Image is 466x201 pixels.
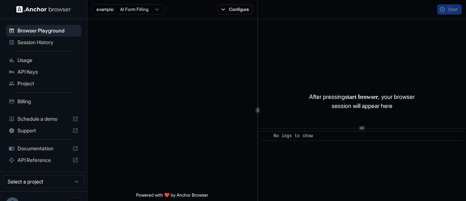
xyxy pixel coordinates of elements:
[17,39,78,46] span: Session History
[6,66,81,78] div: API Keys
[17,115,70,123] span: Schedule a demo
[17,156,70,164] span: API Reference
[136,192,208,201] span: Powered with ❤️ by Anchor Browser
[96,7,114,12] span: example:
[6,54,81,66] div: Usage
[6,78,81,89] div: Project
[17,27,78,34] span: Browser Playground
[6,143,81,154] div: Documentation
[6,113,81,125] div: Schedule a demo
[6,125,81,136] div: Support
[17,80,78,87] span: Project
[274,134,313,139] span: No logs to show
[309,92,415,110] p: After pressing , your browser session will appear here
[17,68,78,76] span: API Keys
[17,57,78,64] span: Usage
[16,6,71,13] img: Anchor Logo
[17,145,70,152] span: Documentation
[218,4,253,15] button: Configure
[6,96,81,107] div: Billing
[345,94,378,100] span: start browser
[6,25,81,36] div: Browser Playground
[17,127,70,134] span: Support
[265,132,268,140] span: ​
[17,98,78,105] span: Billing
[6,154,81,166] div: API Reference
[6,36,81,48] div: Session History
